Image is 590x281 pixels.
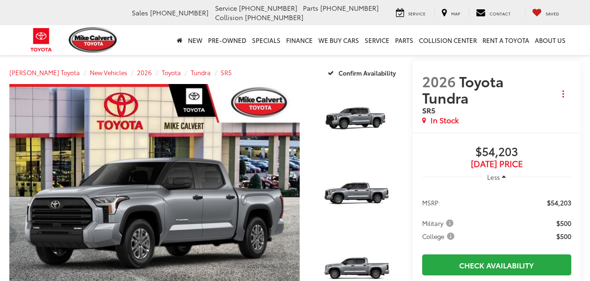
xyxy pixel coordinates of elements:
[532,25,568,55] a: About Us
[309,158,404,230] img: 2026 Toyota Tundra SR5
[422,218,455,228] span: Military
[90,68,127,77] a: New Vehicles
[562,90,564,98] span: dropdown dots
[389,8,432,18] a: Service
[431,115,459,126] span: In Stock
[422,71,456,91] span: 2026
[416,25,480,55] a: Collision Center
[422,145,571,159] span: $54,203
[422,232,458,241] button: College
[9,68,80,77] a: [PERSON_NAME] Toyota
[162,68,181,77] a: Toyota
[185,25,205,55] a: New
[556,218,571,228] span: $500
[249,25,283,55] a: Specials
[451,10,460,16] span: Map
[422,254,571,275] a: Check Availability
[283,25,316,55] a: Finance
[422,71,504,107] span: Toyota Tundra
[482,169,511,185] button: Less
[132,8,148,17] span: Sales
[408,10,425,16] span: Service
[338,69,396,77] span: Confirm Availability
[525,8,566,18] a: My Saved Vehicles
[547,198,571,207] span: $54,203
[239,3,297,13] span: [PHONE_NUMBER]
[392,25,416,55] a: Parts
[316,25,362,55] a: WE BUY CARS
[310,159,403,229] a: Expand Photo 2
[191,68,211,77] a: Tundra
[310,84,403,154] a: Expand Photo 1
[323,64,403,81] button: Confirm Availability
[245,13,303,22] span: [PHONE_NUMBER]
[480,25,532,55] a: Rent a Toyota
[24,25,59,55] img: Toyota
[215,13,243,22] span: Collision
[555,86,571,102] button: Actions
[137,68,152,77] a: 2026
[221,68,232,77] a: SR5
[69,27,118,53] img: Mike Calvert Toyota
[205,25,249,55] a: Pre-Owned
[489,10,511,16] span: Contact
[556,232,571,241] span: $500
[150,8,209,17] span: [PHONE_NUMBER]
[422,159,571,169] span: [DATE] PRICE
[422,232,456,241] span: College
[309,83,404,155] img: 2026 Toyota Tundra SR5
[320,3,379,13] span: [PHONE_NUMBER]
[215,3,237,13] span: Service
[303,3,318,13] span: Parts
[174,25,185,55] a: Home
[422,218,457,228] button: Military
[469,8,518,18] a: Contact
[546,10,559,16] span: Saved
[487,173,500,181] span: Less
[422,105,435,115] span: SR5
[422,198,440,207] span: MSRP:
[362,25,392,55] a: Service
[434,8,467,18] a: Map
